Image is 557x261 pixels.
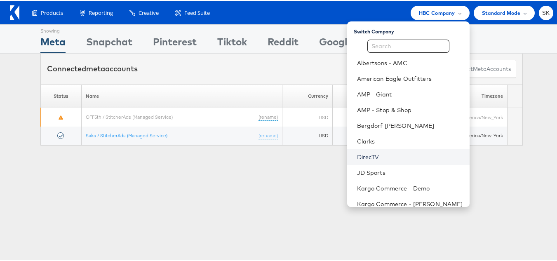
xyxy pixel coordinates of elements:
[153,33,197,52] div: Pinterest
[357,105,463,113] a: AMP - Stop & Shop
[40,24,66,33] div: Showing
[86,63,105,72] span: meta
[542,9,550,14] span: SK
[357,58,463,66] a: Albertsons - AMC
[357,136,463,144] a: Clarks
[41,83,82,107] th: Status
[259,113,278,120] a: (rename)
[473,64,486,72] span: meta
[333,83,421,107] th: ID
[268,33,298,52] div: Reddit
[445,59,516,77] button: ConnectmetaAccounts
[282,125,333,144] td: USD
[86,113,173,119] a: OFF5th / StitcherAds (Managed Service)
[333,125,421,144] td: 10159297146815004
[217,33,247,52] div: Tiktok
[357,152,463,160] a: DirecTV
[482,7,520,16] span: Standard Mode
[333,107,421,125] td: 1805005506194464
[282,83,333,107] th: Currency
[357,89,463,97] a: AMP - Giant
[89,8,113,16] span: Reporting
[357,73,463,82] a: American Eagle Outfitters
[41,8,63,16] span: Products
[354,24,470,34] div: Switch Company
[282,107,333,125] td: USD
[86,33,132,52] div: Snapchat
[82,83,282,107] th: Name
[419,7,455,16] span: HBC Company
[139,8,159,16] span: Creative
[357,167,463,176] a: JD Sports
[184,8,210,16] span: Feed Suite
[357,199,463,207] a: Kargo Commerce - [PERSON_NAME]
[259,131,278,138] a: (rename)
[367,38,449,52] input: Search
[40,33,66,52] div: Meta
[319,33,353,52] div: Google
[357,120,463,129] a: Bergdorf [PERSON_NAME]
[86,131,167,137] a: Saks / StitcherAds (Managed Service)
[357,183,463,191] a: Kargo Commerce - Demo
[47,62,138,73] div: Connected accounts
